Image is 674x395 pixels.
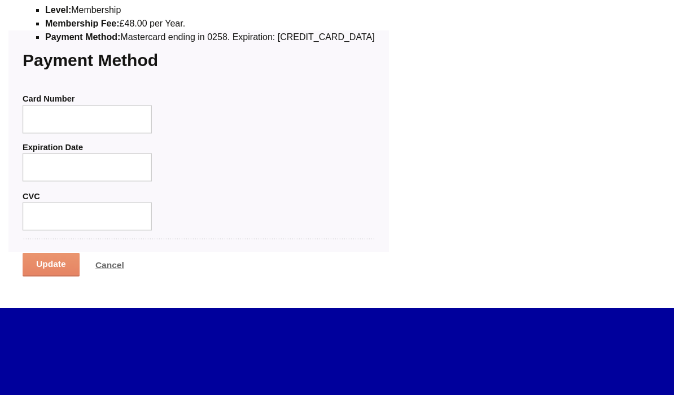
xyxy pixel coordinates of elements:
strong: Membership Fee: [45,19,120,28]
iframe: Secure CVC input frame [30,210,145,223]
strong: Level: [45,5,71,15]
label: Card Number [23,94,163,104]
li: Membership [45,3,375,17]
label: Expiration Date [23,142,375,152]
strong: Payment Method: [45,32,120,42]
li: Mastercard ending in 0258. Expiration: [CREDIT_CARD_DATA] [45,30,375,44]
label: CVC [23,191,375,201]
li: £48.00 per Year. [45,17,375,30]
input: Cancel [82,254,138,276]
iframe: Secure expiration date input frame [30,161,145,174]
iframe: Secure card number input frame [30,113,145,125]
